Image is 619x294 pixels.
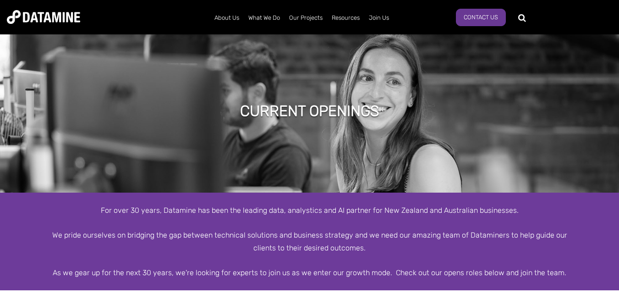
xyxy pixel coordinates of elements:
a: About Us [210,6,244,30]
div: As we gear up for the next 30 years, we're looking for experts to join us as we enter our growth ... [49,266,571,279]
a: Resources [327,6,364,30]
a: Our Projects [285,6,327,30]
a: Contact Us [456,9,506,26]
div: For over 30 years, Datamine has been the leading data, analystics and AI partner for New Zealand ... [49,204,571,216]
a: What We Do [244,6,285,30]
h1: Current Openings [240,101,379,121]
img: Datamine [7,10,80,24]
a: Join Us [364,6,394,30]
div: We pride ourselves on bridging the gap between technical solutions and business strategy and we n... [49,229,571,254]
